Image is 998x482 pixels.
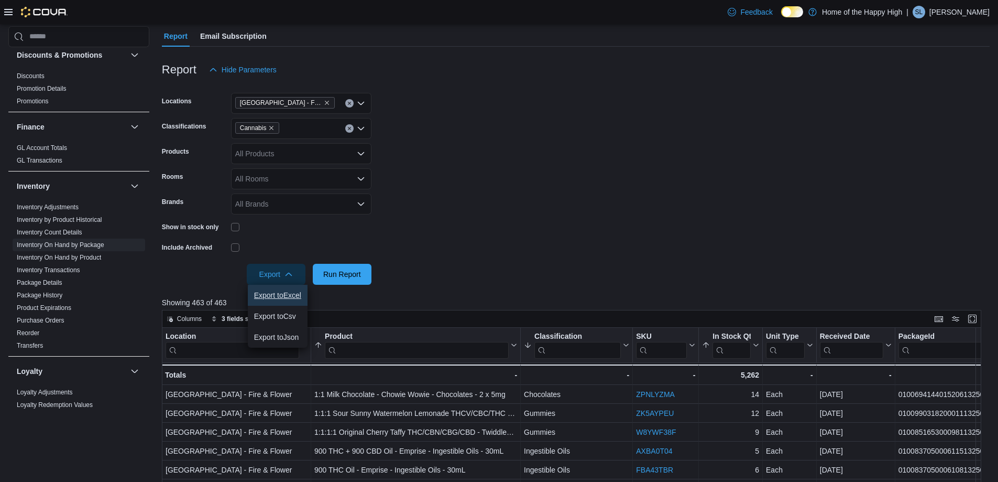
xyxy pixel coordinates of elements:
button: Loyalty [128,365,141,378]
div: - [636,369,695,381]
span: 3 fields sorted [222,315,264,323]
label: Products [162,147,189,156]
h3: Inventory [17,181,50,191]
label: Brands [162,198,183,206]
a: Inventory Count Details [17,229,82,236]
span: Inventory On Hand by Package [17,241,104,249]
a: Promotion Details [17,85,67,92]
div: Each [766,464,813,476]
span: Email Subscription [200,26,267,47]
a: Inventory Adjustments [17,203,79,211]
span: Loyalty Redemption Values [17,401,93,409]
span: Dark Mode [781,17,782,18]
div: Unit Type [766,332,805,359]
span: Saskatoon - City Park - Fire & Flower [235,97,335,109]
div: [GEOGRAPHIC_DATA] - Fire & Flower [166,407,308,420]
a: Product Expirations [17,304,71,312]
h3: Discounts & Promotions [17,50,102,60]
button: Remove Saskatoon - City Park - Fire & Flower from selection in this group [324,100,330,106]
div: Gummies [524,407,629,420]
button: Export [247,264,305,285]
label: Classifications [162,122,206,131]
span: Hide Parameters [222,65,277,75]
div: Gummies [524,426,629,438]
div: 900 THC + 900 CBD Oil - Emprise - Ingestible Oils - 30mL [314,445,517,457]
a: Loyalty Adjustments [17,389,73,396]
div: Chocolates [524,388,629,401]
div: SKU URL [636,332,687,359]
a: Purchase Orders [17,317,64,324]
span: GL Account Totals [17,144,67,152]
div: [DATE] [820,426,892,438]
span: Report [164,26,188,47]
button: Inventory [17,181,126,191]
a: Inventory by Product Historical [17,216,102,223]
img: Cova [21,7,68,17]
div: Each [766,426,813,438]
div: [GEOGRAPHIC_DATA] - Fire & Flower [166,445,308,457]
span: Promotions [17,97,49,105]
a: Package History [17,292,62,299]
div: 900 THC Oil - Emprise - Ingestible Oils - 30mL [314,464,517,476]
button: Open list of options [357,175,365,183]
button: Inventory [128,180,141,192]
div: In Stock Qty [712,332,751,342]
div: 6 [702,464,759,476]
span: SL [915,6,923,18]
a: ZK5AYPEU [636,409,674,417]
div: Received Date [820,332,883,342]
div: - [820,369,892,381]
button: Location [166,332,308,359]
label: Show in stock only [162,223,219,231]
label: Rooms [162,173,183,181]
button: Discounts & Promotions [128,49,141,61]
span: Purchase Orders [17,316,64,325]
button: Clear input [345,99,354,108]
a: Inventory On Hand by Product [17,254,101,261]
div: 14 [702,388,759,401]
div: Discounts & Promotions [8,70,149,112]
span: Export to Json [254,333,301,341]
div: SKU [636,332,687,342]
span: Reorder [17,329,39,337]
div: Each [766,407,813,420]
span: Export [253,264,299,285]
button: Keyboard shortcuts [933,313,945,325]
button: Columns [162,313,206,325]
div: - [524,369,629,381]
button: Classification [524,332,629,359]
a: Feedback [723,2,776,23]
div: Each [766,388,813,401]
span: Cannabis [235,122,280,134]
div: Unit Type [766,332,805,342]
a: GL Account Totals [17,144,67,152]
div: [DATE] [820,407,892,420]
label: Include Archived [162,243,212,252]
div: 5,262 [702,369,759,381]
a: FBA43TBR [636,466,673,474]
div: 1:1:1 Sour Sunny Watermelon Lemonade THCV/CBC/THC - Olli Stikistix - Gummies - 1 x 10mg [314,407,517,420]
span: Run Report [323,269,361,280]
button: Enter fullscreen [966,313,979,325]
button: Discounts & Promotions [17,50,126,60]
a: ZPNLYZMA [636,390,675,399]
span: Inventory by Product Historical [17,216,102,224]
div: Received Date [820,332,883,359]
button: Received Date [820,332,892,359]
span: Feedback [740,7,772,17]
button: Hide Parameters [205,59,281,80]
div: Ingestible Oils [524,445,629,457]
p: | [906,6,908,18]
span: [GEOGRAPHIC_DATA] - Fire & Flower [240,98,322,108]
button: In Stock Qty [702,332,759,359]
span: Export to Csv [254,312,301,320]
button: Run Report [313,264,371,285]
a: Inventory Transactions [17,266,80,274]
a: Discounts [17,72,45,80]
div: [GEOGRAPHIC_DATA] - Fire & Flower [166,464,308,476]
a: GL Transactions [17,157,62,164]
div: Totals [165,369,308,381]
